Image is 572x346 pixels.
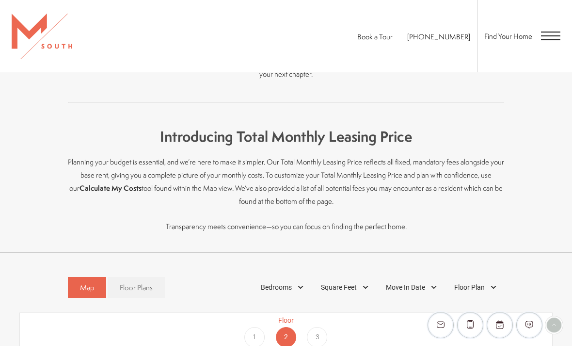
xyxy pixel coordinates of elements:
span: Map [80,282,94,293]
span: Square Feet [321,282,357,293]
a: Call Us at 813-570-8014 [407,32,470,42]
p: Planning your budget is essential, and we’re here to make it simpler. Our Total Monthly Leasing P... [68,155,504,208]
span: Floor Plans [120,282,153,293]
span: [PHONE_NUMBER] [407,32,470,42]
span: 3 [316,332,319,342]
span: Move In Date [386,282,425,293]
strong: Calculate My Costs [79,183,142,193]
img: MSouth [12,14,72,59]
h4: Introducing Total Monthly Leasing Price [68,127,504,147]
p: Transparency meets convenience—so you can focus on finding the perfect home. [68,220,504,233]
span: Floor Plan [454,282,485,293]
button: Open Menu [541,32,560,40]
a: Book a Tour [357,32,393,42]
span: Bedrooms [261,282,292,293]
a: Find Your Home [484,31,532,41]
span: 1 [253,332,256,342]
